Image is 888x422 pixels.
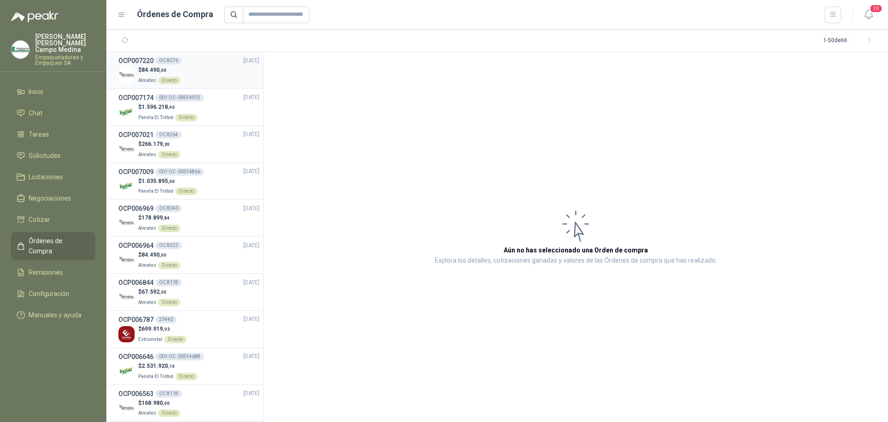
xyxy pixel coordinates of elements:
div: OC 8118 [155,390,182,397]
span: [DATE] [243,130,259,139]
div: 001-OC -00014866 [155,168,204,176]
span: ,00 [163,401,170,406]
img: Company Logo [118,252,135,268]
span: Panela El Trébol [138,189,173,194]
a: Cotizar [11,211,95,228]
span: 1.596.218 [142,104,175,110]
span: 20 [869,4,882,13]
span: Negociaciones [29,193,71,203]
p: $ [138,399,180,408]
a: OCP006964OC 8223[DATE] Company Logo$84.490,00AlmatecDirecto [118,240,259,270]
img: Company Logo [12,41,29,58]
span: Órdenes de Compra [29,236,86,256]
div: Directo [164,336,186,343]
div: OC 8276 [155,57,182,64]
p: Empaquetaduras y Empaques SA [35,55,95,66]
span: [DATE] [243,278,259,287]
p: $ [138,177,197,186]
p: $ [138,251,180,259]
span: [DATE] [243,315,259,324]
span: ,92 [163,327,170,332]
img: Company Logo [118,215,135,231]
span: [DATE] [243,167,259,176]
p: Explora los detalles, cotizaciones ganadas y valores de las Órdenes de compra que has realizado. [435,255,717,266]
p: $ [138,325,186,334]
span: ,00 [160,252,166,258]
a: OCP006646001-OC -00014688[DATE] Company Logo$2.531.920,16Panela El TrébolDirecto [118,352,259,381]
a: OCP007220OC 8276[DATE] Company Logo$84.490,00AlmatecDirecto [118,56,259,85]
a: OCP00678723440[DATE] Company Logo$699.919,92EstrumetalDirecto [118,315,259,344]
h3: OCP007009 [118,167,154,177]
span: ,00 [160,68,166,73]
div: OC 8178 [155,279,182,286]
span: Panela El Trébol [138,374,173,379]
span: Estrumetal [138,337,162,342]
a: Remisiones [11,264,95,281]
img: Company Logo [118,289,135,305]
p: $ [138,214,180,222]
a: OCP007174001-OC -00014932[DATE] Company Logo$1.596.218,40Panela El TrébolDirecto [118,93,259,122]
img: Company Logo [118,326,135,342]
div: Directo [175,114,197,121]
div: Directo [158,151,180,158]
h3: OCP006646 [118,352,154,362]
span: ,20 [163,142,170,147]
span: ,84 [163,215,170,220]
div: 23440 [155,316,177,323]
div: OC 8223 [155,242,182,249]
span: 266.179 [142,141,170,147]
a: Negociaciones [11,189,95,207]
img: Logo peakr [11,11,58,22]
a: OCP007009001-OC -00014866[DATE] Company Logo$1.035.895,00Panela El TrébolDirecto [118,167,259,196]
span: 168.980 [142,400,170,406]
span: Cotizar [29,214,50,225]
a: OCP006844OC 8178[DATE] Company Logo$67.592,00AlmatecDirecto [118,277,259,307]
p: $ [138,103,197,112]
span: [DATE] [243,57,259,65]
p: $ [138,66,180,75]
a: OCP007021OC 8264[DATE] Company Logo$266.179,20AlmatecDirecto [118,130,259,159]
span: ,00 [168,179,175,184]
div: Directo [158,77,180,84]
span: [DATE] [243,241,259,250]
h3: OCP006563 [118,389,154,399]
img: Company Logo [118,178,135,194]
a: Licitaciones [11,168,95,186]
span: Tareas [29,129,49,139]
span: Solicitudes [29,151,61,161]
a: Tareas [11,126,95,143]
img: Company Logo [118,67,135,83]
span: 84.490 [142,67,166,73]
a: Inicio [11,83,95,101]
span: 699.919 [142,326,170,332]
span: Panela El Trébol [138,115,173,120]
h3: OCP007174 [118,93,154,103]
div: 1 - 50 de 66 [823,33,877,48]
span: Almatec [138,152,156,157]
span: ,16 [168,364,175,369]
span: 178.899 [142,214,170,221]
div: Directo [158,409,180,417]
p: [PERSON_NAME] [PERSON_NAME] Campo Medina [35,33,95,53]
img: Company Logo [118,400,135,416]
h3: Aún no has seleccionado una Orden de compra [504,245,648,255]
span: Licitaciones [29,172,63,182]
img: Company Logo [118,104,135,120]
h3: OCP006787 [118,315,154,325]
div: Directo [175,373,197,380]
h3: OCP007021 [118,130,154,140]
a: Chat [11,104,95,122]
a: Órdenes de Compra [11,232,95,260]
h3: OCP006964 [118,240,154,251]
span: Chat [29,108,43,118]
p: $ [138,288,180,296]
a: Manuales y ayuda [11,306,95,324]
span: ,40 [168,105,175,110]
span: [DATE] [243,93,259,102]
a: OCP006563OC 8118[DATE] Company Logo$168.980,00AlmatecDirecto [118,389,259,418]
a: Solicitudes [11,147,95,164]
span: [DATE] [243,204,259,213]
span: Almatec [138,410,156,416]
span: 2.531.920 [142,363,175,369]
h3: OCP006844 [118,277,154,288]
